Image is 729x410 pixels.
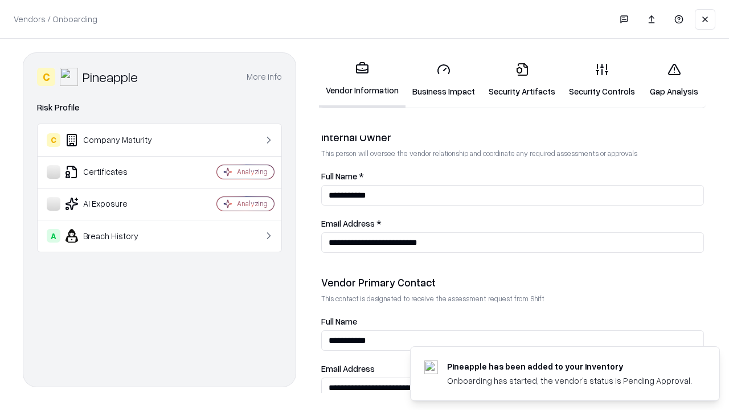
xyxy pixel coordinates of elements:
a: Business Impact [406,54,482,106]
a: Vendor Information [319,52,406,108]
div: AI Exposure [47,197,183,211]
p: This person will oversee the vendor relationship and coordinate any required assessments or appro... [321,149,704,158]
div: C [37,68,55,86]
div: Certificates [47,165,183,179]
div: Analyzing [237,199,268,208]
a: Security Artifacts [482,54,562,106]
div: Pineapple [83,68,138,86]
label: Full Name * [321,172,704,181]
button: More info [247,67,282,87]
div: Risk Profile [37,101,282,114]
div: Breach History [47,229,183,243]
label: Email Address * [321,219,704,228]
a: Security Controls [562,54,642,106]
img: pineappleenergy.com [424,360,438,374]
p: Vendors / Onboarding [14,13,97,25]
div: Company Maturity [47,133,183,147]
div: Analyzing [237,167,268,177]
a: Gap Analysis [642,54,706,106]
div: Pineapple has been added to your inventory [447,360,692,372]
img: Pineapple [60,68,78,86]
div: Onboarding has started, the vendor's status is Pending Approval. [447,375,692,387]
label: Email Address [321,364,704,373]
p: This contact is designated to receive the assessment request from Shift [321,294,704,304]
div: C [47,133,60,147]
div: A [47,229,60,243]
div: Vendor Primary Contact [321,276,704,289]
label: Full Name [321,317,704,326]
div: Internal Owner [321,130,704,144]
